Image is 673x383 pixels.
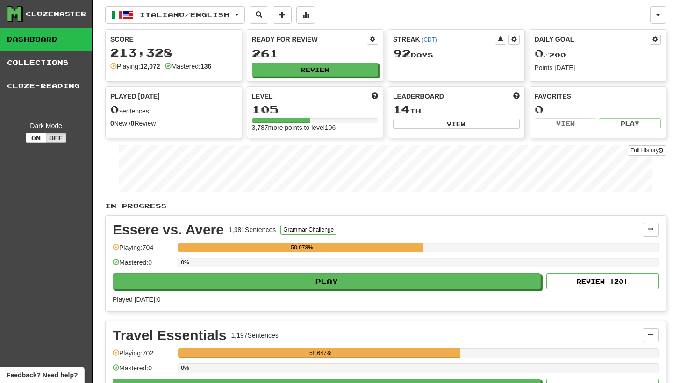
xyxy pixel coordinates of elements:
[393,119,520,129] button: View
[113,328,227,342] div: Travel Essentials
[110,92,160,101] span: Played [DATE]
[181,243,423,252] div: 50.978%
[110,120,114,127] strong: 0
[628,145,666,156] a: Full History
[110,104,237,116] div: sentences
[110,47,237,58] div: 213,328
[252,63,379,77] button: Review
[105,6,245,24] button: Italiano/English
[393,35,495,44] div: Streak
[140,11,229,19] span: Italiano / English
[280,225,336,235] button: Grammar Challenge
[110,103,119,116] span: 0
[546,273,659,289] button: Review (20)
[393,47,411,60] span: 92
[181,348,460,358] div: 58.647%
[535,104,661,115] div: 0
[113,258,173,273] div: Mastered: 0
[535,118,597,128] button: View
[113,243,173,258] div: Playing: 704
[26,133,46,143] button: On
[7,121,85,130] div: Dark Mode
[7,370,78,380] span: Open feedback widget
[252,35,367,44] div: Ready for Review
[393,104,520,116] div: th
[250,6,268,24] button: Search sentences
[229,225,276,234] div: 1,381 Sentences
[535,92,661,101] div: Favorites
[422,36,437,43] a: (CDT)
[113,363,173,379] div: Mastered: 0
[372,92,378,101] span: Score more points to level up
[252,123,379,132] div: 3,787 more points to level 106
[252,92,273,101] span: Level
[113,348,173,364] div: Playing: 702
[131,120,135,127] strong: 0
[105,201,666,211] p: In Progress
[110,119,237,128] div: New / Review
[231,331,279,340] div: 1,197 Sentences
[113,273,541,289] button: Play
[110,62,160,71] div: Playing:
[113,296,160,303] span: Played [DATE]: 0
[393,92,444,101] span: Leaderboard
[140,63,160,70] strong: 12,072
[26,9,86,19] div: Clozemaster
[200,63,211,70] strong: 136
[165,62,212,71] div: Mastered:
[599,118,661,128] button: Play
[393,103,410,116] span: 14
[535,47,544,60] span: 0
[296,6,315,24] button: More stats
[513,92,520,101] span: This week in points, UTC
[393,48,520,60] div: Day s
[535,51,566,59] span: / 200
[252,48,379,59] div: 261
[113,223,224,237] div: Essere vs. Avere
[535,35,650,45] div: Daily Goal
[46,133,66,143] button: Off
[110,35,237,44] div: Score
[252,104,379,115] div: 105
[535,63,661,72] div: Points [DATE]
[273,6,292,24] button: Add sentence to collection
